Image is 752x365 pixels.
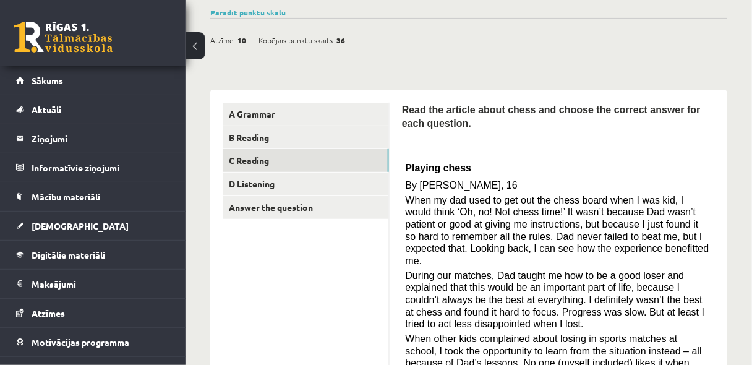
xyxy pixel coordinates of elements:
a: Atzīmes [16,299,170,327]
span: Kopējais punktu skaits: [258,31,335,49]
span: Read the article about chess and choose the correct answer for each question. [402,105,701,129]
a: Aktuāli [16,95,170,124]
span: 36 [336,31,345,49]
legend: Ziņojumi [32,124,170,153]
span: 10 [237,31,246,49]
a: Ziņojumi [16,124,170,153]
a: C Reading [223,149,389,172]
span: Atzīmes [32,307,65,319]
span: Digitālie materiāli [32,249,105,260]
span: By [PERSON_NAME], 16 [406,180,518,191]
legend: Maksājumi [32,270,170,298]
span: Sākums [32,75,63,86]
span: During our matches, Dad taught me how to be a good loser and explained that this would be an impo... [406,270,705,330]
a: Rīgas 1. Tālmācības vidusskola [14,22,113,53]
span: Mācību materiāli [32,191,100,202]
span: When my dad used to get out the chess board when I was kid, I would think ‘Oh, no! Not chess time... [406,195,709,266]
a: Parādīt punktu skalu [210,7,286,17]
span: Atzīme: [210,31,236,49]
a: D Listening [223,173,389,195]
span: Aktuāli [32,104,61,115]
a: Sākums [16,66,170,95]
legend: Informatīvie ziņojumi [32,153,170,182]
span: [DEMOGRAPHIC_DATA] [32,220,129,231]
span: Playing chess [406,163,472,173]
a: B Reading [223,126,389,149]
a: Digitālie materiāli [16,241,170,269]
a: Motivācijas programma [16,328,170,356]
a: Mācību materiāli [16,182,170,211]
a: A Grammar [223,103,389,126]
a: Maksājumi [16,270,170,298]
a: Answer the question [223,196,389,219]
a: [DEMOGRAPHIC_DATA] [16,212,170,240]
a: Informatīvie ziņojumi [16,153,170,182]
span: Motivācijas programma [32,337,129,348]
